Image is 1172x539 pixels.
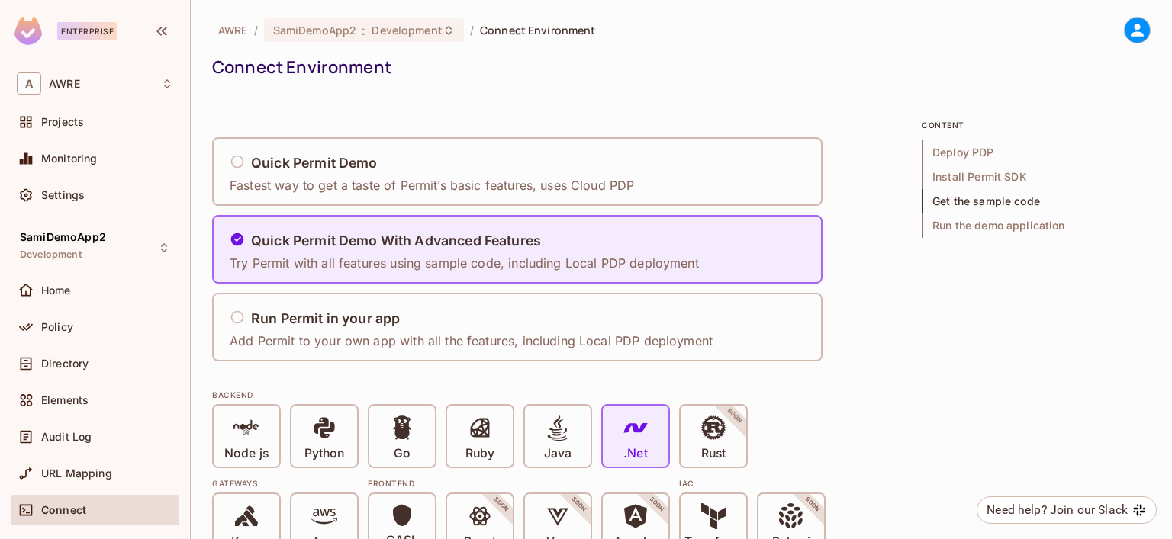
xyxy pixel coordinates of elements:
span: the active workspace [218,23,248,37]
span: URL Mapping [41,467,112,480]
p: Go [394,446,411,461]
p: Try Permit with all features using sample code, including Local PDP deployment [230,255,699,271]
h5: Quick Permit Demo With Advanced Features [251,233,541,249]
span: SOON [472,475,531,534]
div: Enterprise [57,22,117,40]
span: SamiDemoApp2 [20,231,106,243]
p: Fastest way to get a taste of Permit’s basic features, uses Cloud PDP [230,177,634,194]
span: Connect Environment [480,23,596,37]
h5: Quick Permit Demo [251,156,378,171]
p: content [922,119,1151,131]
span: Deploy PDP [922,140,1151,165]
p: Ruby [465,446,494,461]
div: IAC [679,477,826,489]
span: Monitoring [41,152,98,165]
span: Elements [41,394,89,406]
span: Development [372,23,442,37]
div: Gateways [212,477,359,489]
span: SOON [627,475,687,534]
span: Get the sample code [922,189,1151,213]
span: Projects [41,116,84,128]
span: Home [41,284,71,297]
div: Frontend [368,477,670,489]
p: Python [304,446,344,461]
p: Add Permit to your own app with all the features, including Local PDP deployment [230,332,713,349]
div: Need help? Join our Slack [987,501,1128,519]
span: Directory [41,358,89,370]
p: .Net [623,446,647,461]
span: SOON [705,387,765,446]
span: SOON [783,475,842,534]
span: Run the demo application [922,213,1151,238]
span: SamiDemoApp2 [273,23,356,37]
span: Policy [41,321,73,333]
p: Node js [224,446,269,461]
li: / [254,23,258,37]
span: Settings [41,189,85,201]
h5: Run Permit in your app [251,311,400,326]
p: Rust [701,446,726,461]
span: : [361,24,366,37]
span: A [17,72,41,95]
span: Audit Log [41,431,92,443]
span: Connect [41,504,86,516]
img: SReyMgAAAABJRU5ErkJggg== [14,17,42,45]
span: Install Permit SDK [922,165,1151,189]
span: Development [20,249,82,261]
p: Java [544,446,572,461]
div: Connect Environment [212,56,1143,79]
div: BACKEND [212,389,899,401]
li: / [470,23,474,37]
span: Workspace: AWRE [49,78,80,90]
span: SOON [549,475,609,534]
